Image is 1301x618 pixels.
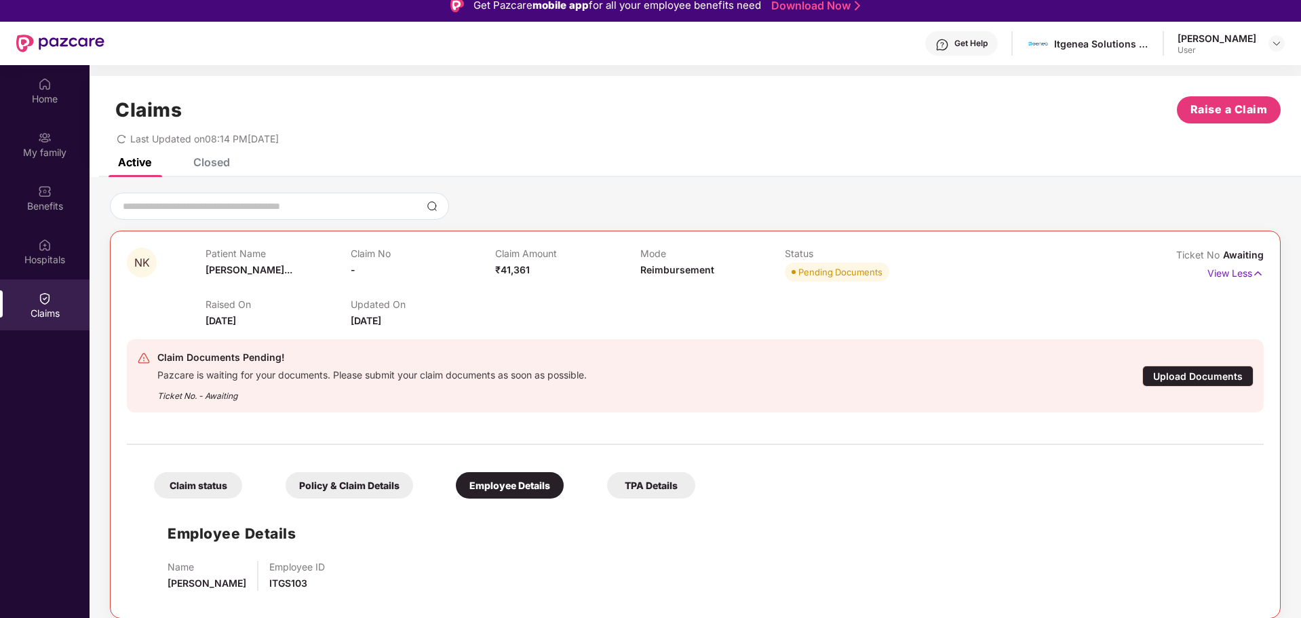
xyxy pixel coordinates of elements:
[1207,263,1264,281] p: View Less
[427,201,438,212] img: svg+xml;base64,PHN2ZyBpZD0iU2VhcmNoLTMyeDMyIiB4bWxucz0iaHR0cDovL3d3dy53My5vcmcvMjAwMC9zdmciIHdpZH...
[117,133,126,144] span: redo
[456,472,564,499] div: Employee Details
[1178,45,1256,56] div: User
[1054,37,1149,50] div: Itgenea Solutions Private Limited
[137,351,151,365] img: svg+xml;base64,PHN2ZyB4bWxucz0iaHR0cDovL3d3dy53My5vcmcvMjAwMC9zdmciIHdpZHRoPSIyNCIgaGVpZ2h0PSIyNC...
[206,248,350,259] p: Patient Name
[495,264,530,275] span: ₹41,361
[38,185,52,198] img: svg+xml;base64,PHN2ZyBpZD0iQmVuZWZpdHMiIHhtbG5zPSJodHRwOi8vd3d3LnczLm9yZy8yMDAwL3N2ZyIgd2lkdGg9Ij...
[115,98,182,121] h1: Claims
[38,77,52,91] img: svg+xml;base64,PHN2ZyBpZD0iSG9tZSIgeG1sbnM9Imh0dHA6Ly93d3cudzMub3JnLzIwMDAvc3ZnIiB3aWR0aD0iMjAiIG...
[1142,366,1254,387] div: Upload Documents
[269,561,325,573] p: Employee ID
[157,366,587,381] div: Pazcare is waiting for your documents. Please submit your claim documents as soon as possible.
[38,292,52,305] img: svg+xml;base64,PHN2ZyBpZD0iQ2xhaW0iIHhtbG5zPSJodHRwOi8vd3d3LnczLm9yZy8yMDAwL3N2ZyIgd2lkdGg9IjIwIi...
[1177,96,1281,123] button: Raise a Claim
[1178,32,1256,45] div: [PERSON_NAME]
[1176,249,1223,260] span: Ticket No
[351,315,381,326] span: [DATE]
[206,264,292,275] span: [PERSON_NAME]...
[286,472,413,499] div: Policy & Claim Details
[954,38,988,49] div: Get Help
[38,131,52,144] img: svg+xml;base64,PHN2ZyB3aWR0aD0iMjAiIGhlaWdodD0iMjAiIHZpZXdCb3g9IjAgMCAyMCAyMCIgZmlsbD0ibm9uZSIgeG...
[118,155,151,169] div: Active
[269,577,307,589] span: ITGS103
[640,264,714,275] span: Reimbursement
[1252,266,1264,281] img: svg+xml;base64,PHN2ZyB4bWxucz0iaHR0cDovL3d3dy53My5vcmcvMjAwMC9zdmciIHdpZHRoPSIxNyIgaGVpZ2h0PSIxNy...
[16,35,104,52] img: New Pazcare Logo
[157,381,587,402] div: Ticket No. - Awaiting
[168,577,246,589] span: [PERSON_NAME]
[798,265,882,279] div: Pending Documents
[38,238,52,252] img: svg+xml;base64,PHN2ZyBpZD0iSG9zcGl0YWxzIiB4bWxucz0iaHR0cDovL3d3dy53My5vcmcvMjAwMC9zdmciIHdpZHRoPS...
[1223,249,1264,260] span: Awaiting
[157,349,587,366] div: Claim Documents Pending!
[206,298,350,310] p: Raised On
[1271,38,1282,49] img: svg+xml;base64,PHN2ZyBpZD0iRHJvcGRvd24tMzJ4MzIiIHhtbG5zPSJodHRwOi8vd3d3LnczLm9yZy8yMDAwL3N2ZyIgd2...
[130,133,279,144] span: Last Updated on 08:14 PM[DATE]
[640,248,785,259] p: Mode
[168,522,296,545] h1: Employee Details
[193,155,230,169] div: Closed
[785,248,929,259] p: Status
[351,298,495,310] p: Updated On
[134,257,150,269] span: NK
[154,472,242,499] div: Claim status
[935,38,949,52] img: svg+xml;base64,PHN2ZyBpZD0iSGVscC0zMngzMiIgeG1sbnM9Imh0dHA6Ly93d3cudzMub3JnLzIwMDAvc3ZnIiB3aWR0aD...
[1028,34,1048,54] img: 106931595_3072030449549100_5699994001076542286_n.png
[168,561,246,573] p: Name
[206,315,236,326] span: [DATE]
[351,248,495,259] p: Claim No
[495,248,640,259] p: Claim Amount
[1190,101,1268,118] span: Raise a Claim
[607,472,695,499] div: TPA Details
[351,264,355,275] span: -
